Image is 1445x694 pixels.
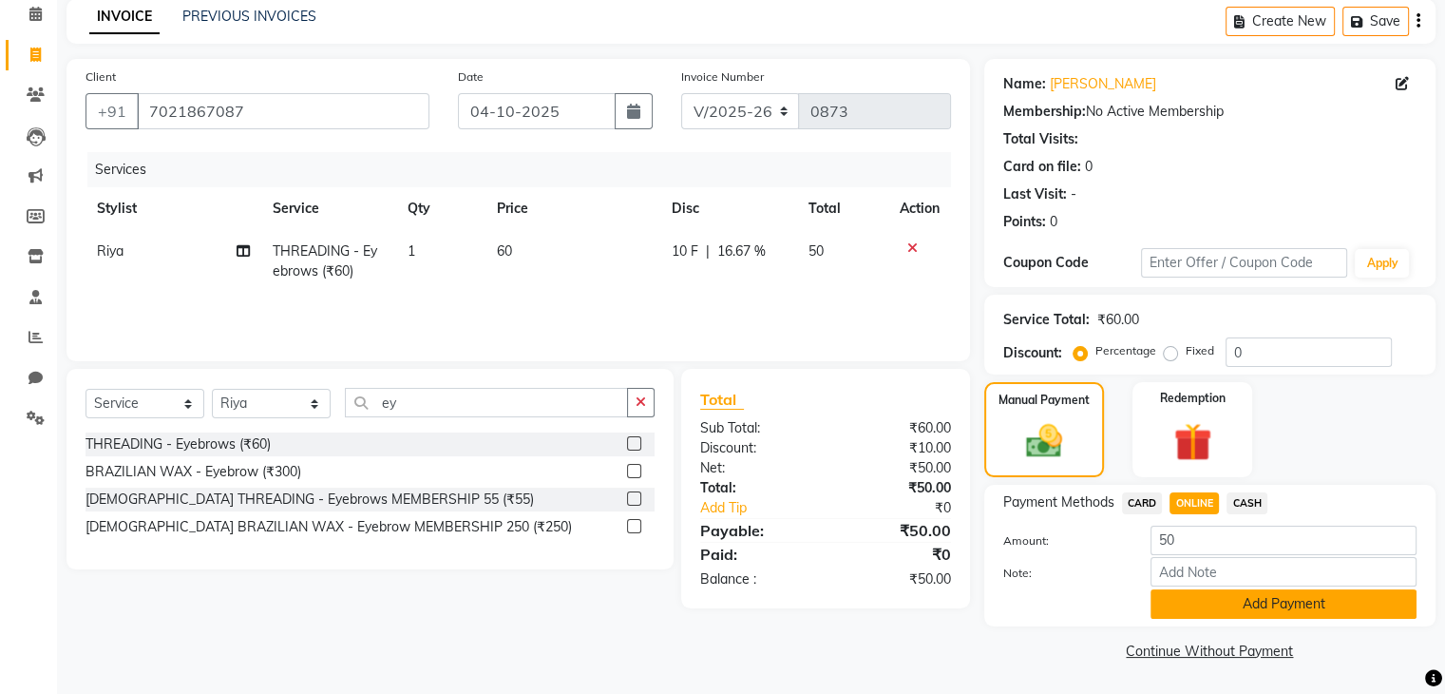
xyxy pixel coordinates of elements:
div: Services [87,152,965,187]
label: Fixed [1186,342,1214,359]
label: Note: [989,565,1136,582]
th: Action [888,187,951,230]
a: PREVIOUS INVOICES [182,8,316,25]
div: ₹60.00 [826,418,965,438]
span: CARD [1122,492,1163,514]
span: THREADING - Eyebrows (₹60) [273,242,377,280]
div: Payable: [686,519,826,542]
button: +91 [86,93,139,129]
th: Disc [660,187,797,230]
div: Total: [686,478,826,498]
div: No Active Membership [1003,102,1416,122]
span: 16.67 % [717,241,766,261]
div: ₹60.00 [1097,310,1139,330]
div: 0 [1085,157,1093,177]
div: Name: [1003,74,1046,94]
span: Total [700,390,744,410]
label: Amount: [989,532,1136,549]
label: Date [458,68,484,86]
span: ONLINE [1169,492,1219,514]
div: ₹0 [848,498,964,518]
div: 0 [1050,212,1057,232]
span: Riya [97,242,124,260]
button: Create New [1226,7,1335,36]
div: Discount: [1003,343,1062,363]
input: Amount [1150,526,1416,555]
div: [DEMOGRAPHIC_DATA] BRAZILIAN WAX - Eyebrow MEMBERSHIP 250 (₹250) [86,517,572,537]
div: Last Visit: [1003,184,1067,204]
input: Enter Offer / Coupon Code [1141,248,1348,278]
span: Payment Methods [1003,492,1114,512]
a: Continue Without Payment [988,642,1432,662]
a: [PERSON_NAME] [1050,74,1156,94]
img: _cash.svg [1015,420,1074,462]
div: - [1071,184,1076,204]
div: Service Total: [1003,310,1090,330]
div: Card on file: [1003,157,1081,177]
div: ₹50.00 [826,519,965,542]
div: [DEMOGRAPHIC_DATA] THREADING - Eyebrows MEMBERSHIP 55 (₹55) [86,490,534,510]
label: Percentage [1095,342,1156,359]
span: 1 [408,242,415,260]
input: Search by Name/Mobile/Email/Code [137,93,429,129]
div: Coupon Code [1003,253,1141,273]
span: 50 [808,242,824,260]
div: ₹50.00 [826,458,965,478]
div: Paid: [686,543,826,566]
span: 60 [497,242,512,260]
th: Total [797,187,887,230]
div: BRAZILIAN WAX - Eyebrow (₹300) [86,462,301,482]
div: ₹50.00 [826,478,965,498]
div: ₹10.00 [826,438,965,458]
label: Manual Payment [998,392,1090,409]
div: Total Visits: [1003,129,1078,149]
div: Discount: [686,438,826,458]
input: Search or Scan [345,388,628,417]
div: Points: [1003,212,1046,232]
input: Add Note [1150,557,1416,587]
div: Net: [686,458,826,478]
label: Invoice Number [681,68,764,86]
button: Apply [1355,249,1409,278]
span: 10 F [672,241,698,261]
span: | [706,241,710,261]
a: Add Tip [686,498,848,518]
img: _gift.svg [1162,418,1224,466]
div: Sub Total: [686,418,826,438]
div: THREADING - Eyebrows (₹60) [86,434,271,454]
th: Service [261,187,396,230]
div: Membership: [1003,102,1086,122]
th: Qty [396,187,485,230]
div: ₹50.00 [826,569,965,589]
div: Balance : [686,569,826,589]
label: Client [86,68,116,86]
th: Stylist [86,187,261,230]
span: CASH [1226,492,1267,514]
label: Redemption [1160,390,1226,407]
th: Price [485,187,660,230]
button: Add Payment [1150,589,1416,619]
div: ₹0 [826,543,965,566]
button: Save [1342,7,1409,36]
